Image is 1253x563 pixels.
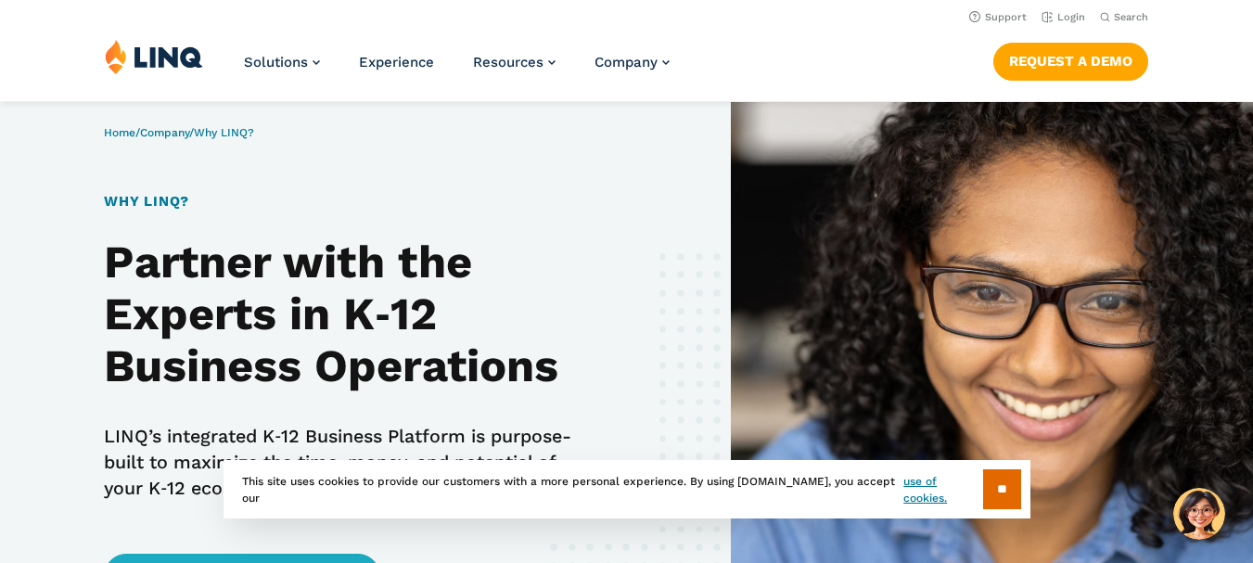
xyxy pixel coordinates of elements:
[224,460,1030,518] div: This site uses cookies to provide our customers with a more personal experience. By using [DOMAIN...
[104,126,254,139] span: / /
[104,424,597,503] p: LINQ’s integrated K‑12 Business Platform is purpose-built to maximize the time, money, and potent...
[993,43,1148,80] a: Request a Demo
[473,54,556,70] a: Resources
[595,54,670,70] a: Company
[903,473,982,506] a: use of cookies.
[140,126,189,139] a: Company
[244,39,670,100] nav: Primary Navigation
[993,39,1148,80] nav: Button Navigation
[595,54,658,70] span: Company
[104,126,135,139] a: Home
[244,54,308,70] span: Solutions
[244,54,320,70] a: Solutions
[1042,11,1085,23] a: Login
[473,54,543,70] span: Resources
[1114,11,1148,23] span: Search
[359,54,434,70] a: Experience
[104,191,597,212] h1: Why LINQ?
[1173,488,1225,540] button: Hello, have a question? Let’s chat.
[105,39,203,74] img: LINQ | K‑12 Software
[969,11,1027,23] a: Support
[104,237,597,392] h2: Partner with the Experts in K‑12 Business Operations
[1100,10,1148,24] button: Open Search Bar
[194,126,254,139] span: Why LINQ?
